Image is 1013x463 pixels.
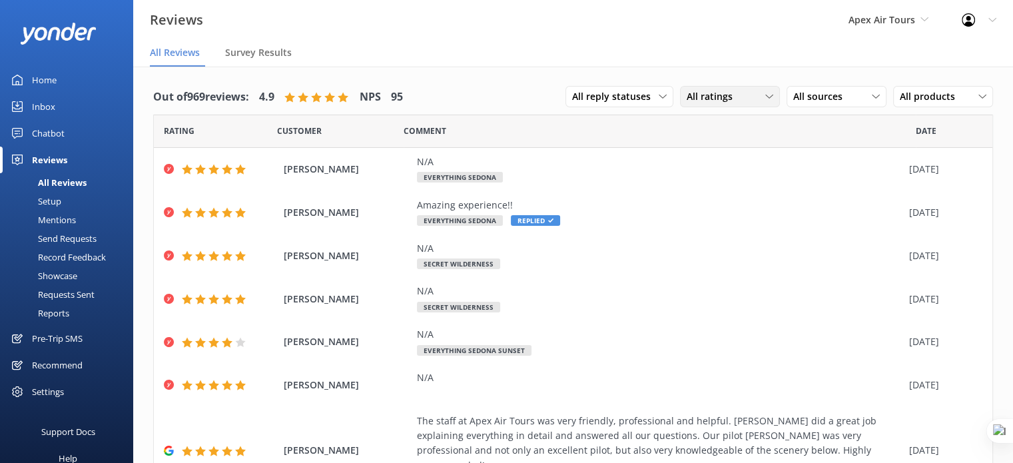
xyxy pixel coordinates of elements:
[259,89,274,106] h4: 4.9
[153,89,249,106] h4: Out of 969 reviews:
[417,302,500,312] span: Secret Wilderness
[32,93,55,120] div: Inbox
[8,173,133,192] a: All Reviews
[417,370,902,385] div: N/A
[32,378,64,405] div: Settings
[284,443,410,458] span: [PERSON_NAME]
[417,284,902,298] div: N/A
[8,248,133,266] a: Record Feedback
[391,89,403,106] h4: 95
[8,192,133,211] a: Setup
[909,334,976,349] div: [DATE]
[417,327,902,342] div: N/A
[909,248,976,263] div: [DATE]
[909,443,976,458] div: [DATE]
[417,198,902,213] div: Amazing experience!!
[32,325,83,352] div: Pre-Trip SMS
[909,378,976,392] div: [DATE]
[572,89,659,104] span: All reply statuses
[8,285,133,304] a: Requests Sent
[417,155,902,169] div: N/A
[848,13,915,26] span: Apex Air Tours
[8,192,61,211] div: Setup
[277,125,322,137] span: Date
[32,120,65,147] div: Chatbot
[417,345,531,356] span: Everything Sedona Sunset
[284,292,410,306] span: [PERSON_NAME]
[900,89,963,104] span: All products
[909,162,976,177] div: [DATE]
[417,172,503,183] span: Everything Sedona
[8,211,76,229] div: Mentions
[8,173,87,192] div: All Reviews
[8,229,133,248] a: Send Requests
[284,248,410,263] span: [PERSON_NAME]
[687,89,741,104] span: All ratings
[8,304,69,322] div: Reports
[8,248,106,266] div: Record Feedback
[32,147,67,173] div: Reviews
[20,23,97,45] img: yonder-white-logo.png
[909,205,976,220] div: [DATE]
[8,229,97,248] div: Send Requests
[164,125,194,137] span: Date
[916,125,936,137] span: Date
[284,378,410,392] span: [PERSON_NAME]
[417,258,500,269] span: Secret Wilderness
[511,215,560,226] span: Replied
[225,46,292,59] span: Survey Results
[284,162,410,177] span: [PERSON_NAME]
[41,418,95,445] div: Support Docs
[32,352,83,378] div: Recommend
[793,89,850,104] span: All sources
[8,211,133,229] a: Mentions
[150,46,200,59] span: All Reviews
[32,67,57,93] div: Home
[8,266,133,285] a: Showcase
[417,241,902,256] div: N/A
[8,285,95,304] div: Requests Sent
[404,125,446,137] span: Question
[909,292,976,306] div: [DATE]
[284,334,410,349] span: [PERSON_NAME]
[8,304,133,322] a: Reports
[150,9,203,31] h3: Reviews
[8,266,77,285] div: Showcase
[360,89,381,106] h4: NPS
[284,205,410,220] span: [PERSON_NAME]
[417,215,503,226] span: Everything Sedona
